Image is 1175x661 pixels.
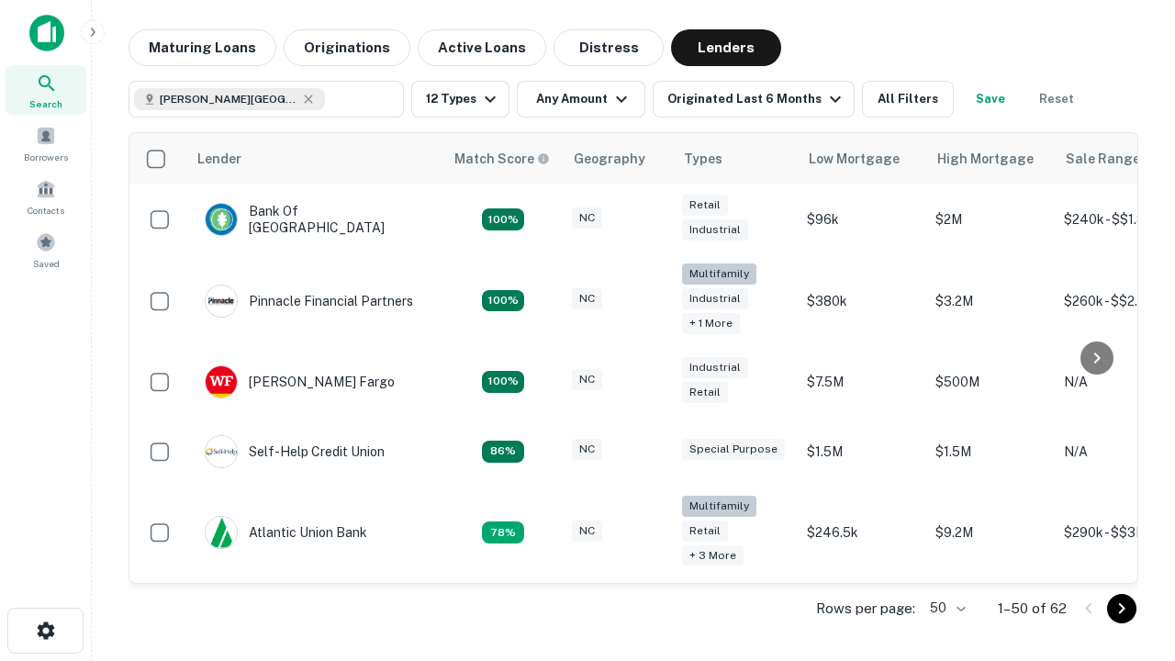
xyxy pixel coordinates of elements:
[205,285,413,318] div: Pinnacle Financial Partners
[926,487,1055,579] td: $9.2M
[574,148,645,170] div: Geography
[572,288,602,309] div: NC
[6,225,86,274] a: Saved
[682,263,756,285] div: Multifamily
[798,133,926,185] th: Low Mortgage
[667,88,846,110] div: Originated Last 6 Months
[682,439,785,460] div: Special Purpose
[798,417,926,487] td: $1.5M
[682,219,748,241] div: Industrial
[673,133,798,185] th: Types
[554,29,664,66] button: Distress
[205,203,425,236] div: Bank Of [GEOGRAPHIC_DATA]
[205,365,395,398] div: [PERSON_NAME] Fargo
[206,204,237,235] img: picture
[28,203,64,218] span: Contacts
[798,185,926,254] td: $96k
[937,148,1034,170] div: High Mortgage
[454,149,546,169] h6: Match Score
[926,417,1055,487] td: $1.5M
[809,148,900,170] div: Low Mortgage
[682,545,744,566] div: + 3 more
[926,347,1055,417] td: $500M
[24,150,68,164] span: Borrowers
[443,133,563,185] th: Capitalize uses an advanced AI algorithm to match your search with the best lender. The match sco...
[6,65,86,115] a: Search
[186,133,443,185] th: Lender
[682,313,740,334] div: + 1 more
[29,15,64,51] img: capitalize-icon.png
[284,29,410,66] button: Originations
[998,598,1067,620] p: 1–50 of 62
[682,357,748,378] div: Industrial
[926,254,1055,347] td: $3.2M
[6,172,86,221] a: Contacts
[671,29,781,66] button: Lenders
[129,29,276,66] button: Maturing Loans
[1027,81,1086,118] button: Reset
[572,521,602,542] div: NC
[411,81,509,118] button: 12 Types
[206,436,237,467] img: picture
[6,118,86,168] a: Borrowers
[572,369,602,390] div: NC
[205,516,367,549] div: Atlantic Union Bank
[682,382,728,403] div: Retail
[798,254,926,347] td: $380k
[862,81,954,118] button: All Filters
[653,81,855,118] button: Originated Last 6 Months
[563,133,673,185] th: Geography
[1066,148,1140,170] div: Sale Range
[206,517,237,548] img: picture
[961,81,1020,118] button: Save your search to get updates of matches that match your search criteria.
[926,133,1055,185] th: High Mortgage
[1083,455,1175,543] iframe: Chat Widget
[206,286,237,317] img: picture
[454,149,550,169] div: Capitalize uses an advanced AI algorithm to match your search with the best lender. The match sco...
[482,441,524,463] div: Matching Properties: 11, hasApolloMatch: undefined
[682,496,756,517] div: Multifamily
[682,288,748,309] div: Industrial
[798,487,926,579] td: $246.5k
[682,521,728,542] div: Retail
[926,185,1055,254] td: $2M
[517,81,645,118] button: Any Amount
[923,595,968,622] div: 50
[482,521,524,543] div: Matching Properties: 10, hasApolloMatch: undefined
[572,439,602,460] div: NC
[160,91,297,107] span: [PERSON_NAME][GEOGRAPHIC_DATA], [GEOGRAPHIC_DATA]
[816,598,915,620] p: Rows per page:
[418,29,546,66] button: Active Loans
[482,208,524,230] div: Matching Properties: 14, hasApolloMatch: undefined
[29,96,62,111] span: Search
[572,207,602,229] div: NC
[206,366,237,398] img: picture
[682,195,728,216] div: Retail
[482,371,524,393] div: Matching Properties: 14, hasApolloMatch: undefined
[798,347,926,417] td: $7.5M
[482,290,524,312] div: Matching Properties: 23, hasApolloMatch: undefined
[33,256,60,271] span: Saved
[197,148,241,170] div: Lender
[1107,594,1136,623] button: Go to next page
[205,435,385,468] div: Self-help Credit Union
[684,148,722,170] div: Types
